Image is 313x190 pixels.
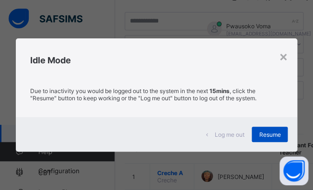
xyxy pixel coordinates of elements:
div: × [278,48,288,64]
span: Resume [259,131,280,138]
button: Open asap [279,156,308,185]
p: Due to inactivity you would be logged out to the system in the next , click the "Resume" button t... [30,87,283,102]
span: Log me out [214,131,244,138]
h2: Idle Mode [30,55,283,65]
strong: 15mins [209,87,230,95]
